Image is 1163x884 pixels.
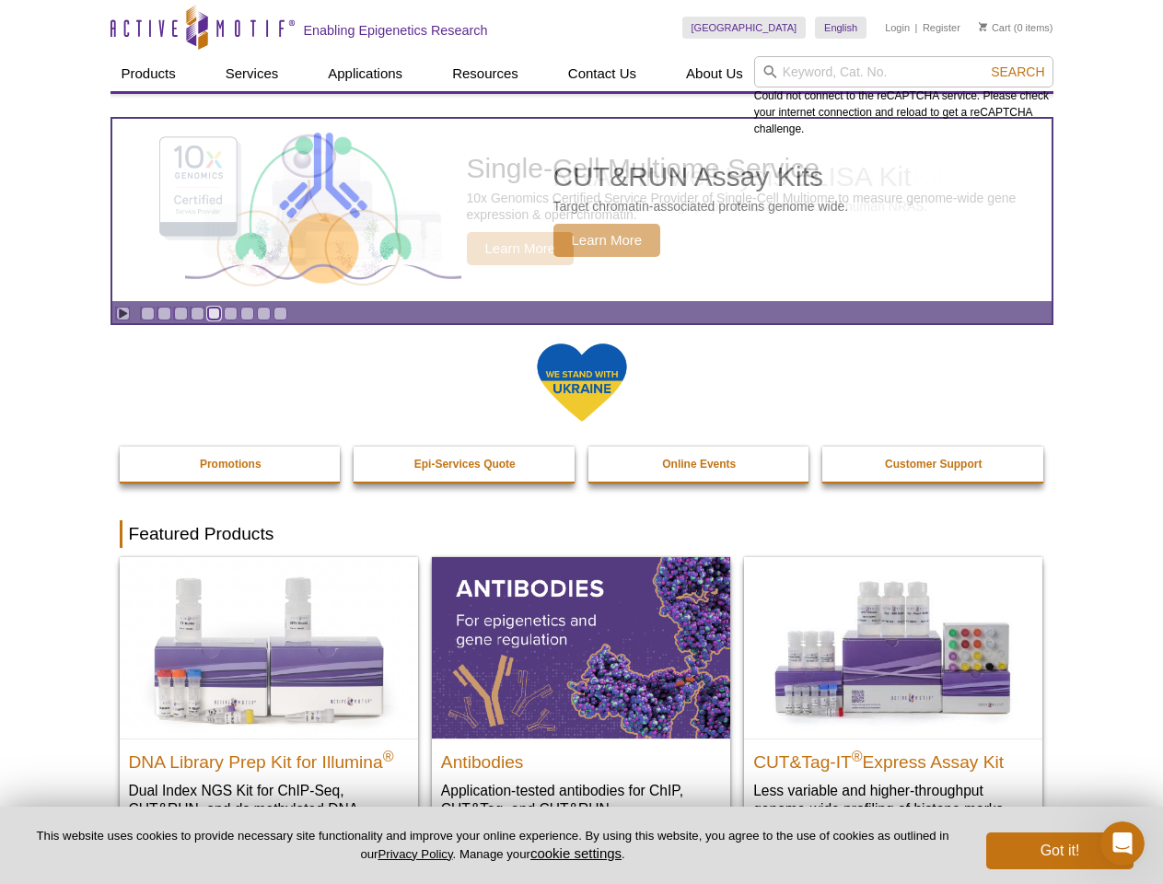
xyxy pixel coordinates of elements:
a: About Us [675,56,754,91]
h2: DNA Library Prep Kit for Illumina [129,744,409,772]
a: Go to slide 4 [191,307,204,320]
h2: CUT&Tag-IT Express Assay Kit [753,744,1033,772]
a: Privacy Policy [378,847,452,861]
li: (0 items) [979,17,1053,39]
strong: Promotions [200,458,262,471]
input: Keyword, Cat. No. [754,56,1053,87]
img: We Stand With Ukraine [536,342,628,424]
a: CUT&Tag-IT® Express Assay Kit CUT&Tag-IT®Express Assay Kit Less variable and higher-throughput ge... [744,557,1042,836]
img: Your Cart [979,22,987,31]
li: | [915,17,918,39]
a: Toggle autoplay [116,307,130,320]
strong: Online Events [662,458,736,471]
strong: Epi-Services Quote [414,458,516,471]
a: Go to slide 2 [157,307,171,320]
h2: Antibodies [441,744,721,772]
a: Cart [979,21,1011,34]
a: All Antibodies Antibodies Application-tested antibodies for ChIP, CUT&Tag, and CUT&RUN. [432,557,730,836]
a: Register [923,21,960,34]
a: Go to slide 8 [257,307,271,320]
a: [GEOGRAPHIC_DATA] [682,17,807,39]
button: Search [985,64,1050,80]
a: Go to slide 3 [174,307,188,320]
a: Resources [441,56,529,91]
strong: Customer Support [885,458,982,471]
p: Application-tested antibodies for ChIP, CUT&Tag, and CUT&RUN. [441,781,721,819]
div: Could not connect to the reCAPTCHA service. Please check your internet connection and reload to g... [754,56,1053,137]
a: Go to slide 1 [141,307,155,320]
span: Search [991,64,1044,79]
a: Go to slide 7 [240,307,254,320]
a: DNA Library Prep Kit for Illumina DNA Library Prep Kit for Illumina® Dual Index NGS Kit for ChIP-... [120,557,418,855]
a: Go to slide 9 [273,307,287,320]
a: Go to slide 6 [224,307,238,320]
sup: ® [383,748,394,763]
p: Less variable and higher-throughput genome-wide profiling of histone marks​. [753,781,1033,819]
a: Epi-Services Quote [354,447,576,482]
button: Got it! [986,832,1134,869]
p: This website uses cookies to provide necessary site functionality and improve your online experie... [29,828,956,863]
sup: ® [852,748,863,763]
iframe: Intercom live chat [1100,821,1145,866]
a: Go to slide 5 [207,307,221,320]
a: Customer Support [822,447,1045,482]
a: Services [215,56,290,91]
a: Contact Us [557,56,647,91]
h2: Enabling Epigenetics Research [304,22,488,39]
img: CUT&Tag-IT® Express Assay Kit [744,557,1042,738]
a: Products [110,56,187,91]
a: Promotions [120,447,343,482]
img: All Antibodies [432,557,730,738]
a: Login [885,21,910,34]
h2: Featured Products [120,520,1044,548]
a: Applications [317,56,413,91]
a: Online Events [588,447,811,482]
a: English [815,17,866,39]
button: cookie settings [530,845,622,861]
p: Dual Index NGS Kit for ChIP-Seq, CUT&RUN, and ds methylated DNA assays. [129,781,409,837]
img: DNA Library Prep Kit for Illumina [120,557,418,738]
